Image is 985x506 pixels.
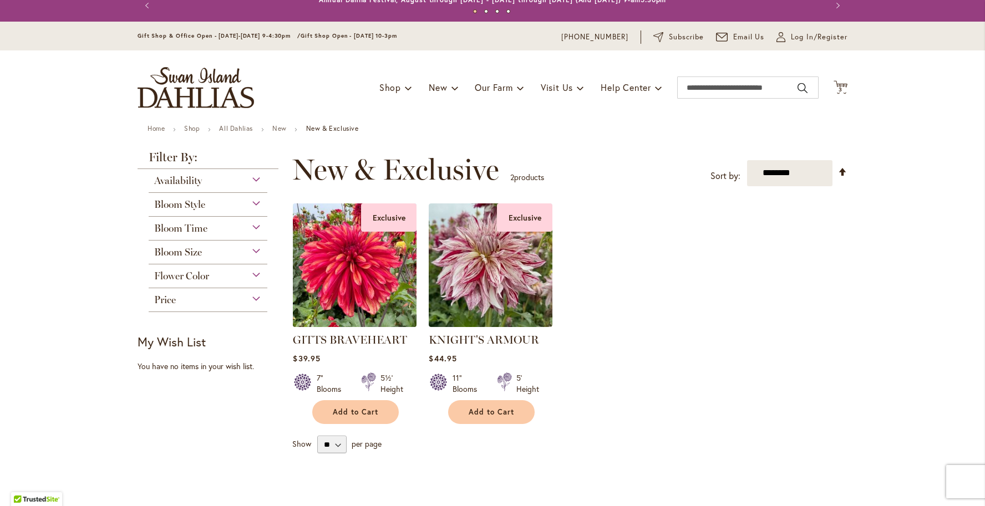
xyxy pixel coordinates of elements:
a: store logo [138,67,254,108]
strong: My Wish List [138,334,206,350]
span: Our Farm [475,81,512,93]
span: $44.95 [429,353,456,364]
div: 11" Blooms [453,372,484,395]
span: Add to Cart [469,407,514,417]
img: KNIGHT'S ARMOUR [429,203,552,327]
span: 2 [510,172,514,182]
button: 3 of 4 [495,9,499,13]
span: Flower Color [154,270,209,282]
span: Email Us [733,32,765,43]
a: GITTS BRAVEHEART [293,333,407,346]
a: KNIGHT'S ARMOUR Exclusive [429,319,552,329]
span: Log In/Register [791,32,847,43]
span: Gift Shop & Office Open - [DATE]-[DATE] 9-4:30pm / [138,32,301,39]
a: [PHONE_NUMBER] [561,32,628,43]
div: 7" Blooms [317,372,348,395]
div: 5' Height [516,372,539,395]
span: Shop [379,81,401,93]
span: $39.95 [293,353,320,364]
a: Log In/Register [776,32,847,43]
a: GITTS BRAVEHEART Exclusive [293,319,417,329]
div: 5½' Height [380,372,403,395]
span: Add to Cart [333,407,378,417]
span: Show [292,438,311,449]
label: Sort by: [710,166,740,186]
img: GITTS BRAVEHEART [290,200,420,330]
span: Bloom Style [154,198,205,211]
span: per page [352,438,382,449]
strong: New & Exclusive [306,124,359,132]
button: 4 of 4 [506,9,510,13]
span: Price [154,294,176,306]
span: Subscribe [669,32,704,43]
a: KNIGHT'S ARMOUR [429,333,539,346]
div: Exclusive [497,203,552,232]
button: Add to Cart [448,400,535,424]
a: Subscribe [653,32,704,43]
button: Add to Cart [312,400,399,424]
span: Availability [154,175,202,187]
span: Bloom Time [154,222,207,234]
a: Home [148,124,165,132]
strong: Filter By: [138,151,278,169]
a: Email Us [716,32,765,43]
p: products [510,168,544,186]
span: 3 [839,86,842,93]
a: Shop [184,124,200,132]
span: Help Center [601,81,651,93]
span: New [429,81,447,93]
div: Exclusive [361,203,417,232]
button: 2 of 4 [484,9,488,13]
button: 3 [834,80,847,95]
iframe: Launch Accessibility Center [8,467,39,498]
span: New & Exclusive [292,153,499,186]
span: Visit Us [541,81,573,93]
a: All Dahlias [219,124,253,132]
span: Bloom Size [154,246,202,258]
a: New [272,124,287,132]
div: You have no items in your wish list. [138,361,286,372]
button: 1 of 4 [473,9,477,13]
span: Gift Shop Open - [DATE] 10-3pm [301,32,397,39]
